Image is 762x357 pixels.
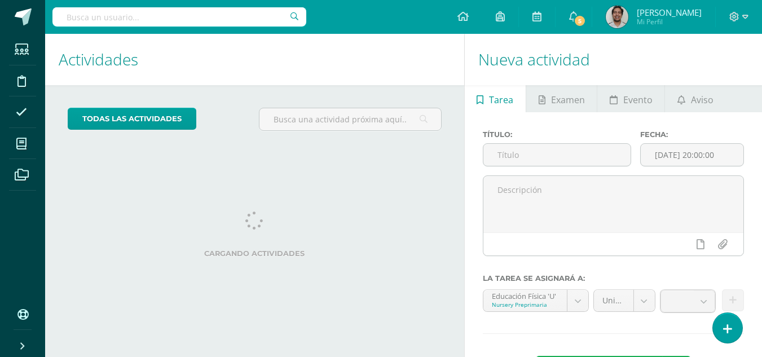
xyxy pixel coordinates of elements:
a: Tarea [465,85,526,112]
span: 5 [574,15,586,27]
span: Evento [623,86,653,113]
h1: Actividades [59,34,451,85]
a: todas las Actividades [68,108,196,130]
label: Fecha: [640,130,744,139]
input: Fecha de entrega [641,144,743,166]
a: Educación Física 'U'Nursery Preprimaria [483,290,588,311]
img: eb28769a265c20a7f2a062e4b93ebb68.png [606,6,628,28]
a: Aviso [665,85,725,112]
input: Busca una actividad próxima aquí... [259,108,441,130]
h1: Nueva actividad [478,34,748,85]
a: Examen [526,85,597,112]
label: Título: [483,130,632,139]
input: Título [483,144,631,166]
span: Mi Perfil [637,17,702,27]
a: Unidad 3 [594,290,655,311]
label: La tarea se asignará a: [483,274,744,283]
span: [PERSON_NAME] [637,7,702,18]
a: Evento [597,85,664,112]
span: Aviso [691,86,713,113]
input: Busca un usuario... [52,7,306,27]
span: Tarea [489,86,513,113]
span: Examen [551,86,585,113]
div: Nursery Preprimaria [492,301,558,308]
span: Unidad 3 [602,290,625,311]
label: Cargando actividades [68,249,442,258]
div: Educación Física 'U' [492,290,558,301]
